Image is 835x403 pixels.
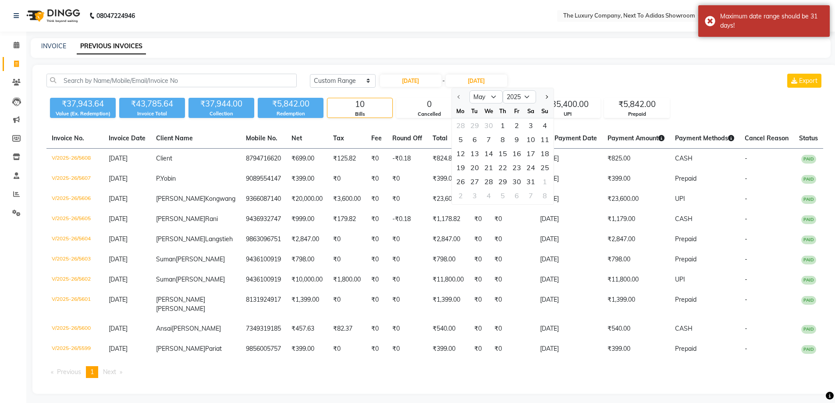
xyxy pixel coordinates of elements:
[205,195,235,203] span: Kongwang
[535,319,602,339] td: [DATE]
[535,149,602,169] td: [DATE]
[602,229,670,250] td: ₹2,847.00
[468,104,482,118] div: Tu
[205,345,222,353] span: Pariat
[103,368,116,376] span: Next
[510,189,524,203] div: 6
[510,104,524,118] div: Fr
[46,189,103,209] td: V/2025-26/5606
[327,98,392,111] div: 10
[387,319,427,339] td: ₹0
[608,134,664,142] span: Payment Amount
[489,209,535,229] td: ₹0
[535,229,602,250] td: [DATE]
[397,111,462,118] div: Cancelled
[46,149,103,169] td: V/2025-26/5608
[366,250,387,270] td: ₹0
[535,290,602,319] td: [DATE]
[489,290,535,319] td: ₹0
[602,209,670,229] td: ₹1,179.00
[328,339,366,359] td: ₹0
[387,290,427,319] td: ₹0
[427,169,469,189] td: ₹399.00
[801,195,816,204] span: PAID
[57,368,81,376] span: Previous
[524,160,538,175] div: Saturday, May 24, 2025
[482,132,496,146] div: 7
[720,12,823,30] div: Maximum date range should be 31 days!
[801,256,816,264] span: PAID
[22,4,82,28] img: logo
[675,255,696,263] span: Prepaid
[427,290,469,319] td: ₹1,399.00
[745,325,747,332] span: -
[468,132,482,146] div: 6
[538,104,552,118] div: Su
[745,275,747,283] span: -
[427,209,469,229] td: ₹1,178.82
[328,229,366,250] td: ₹0
[602,169,670,189] td: ₹399.00
[46,250,103,270] td: V/2025-26/5603
[46,366,823,378] nav: Pagination
[510,175,524,189] div: Friday, May 30, 2025
[468,160,482,175] div: Tuesday, May 20, 2025
[675,345,696,353] span: Prepaid
[524,189,538,203] div: Saturday, June 7, 2025
[109,325,128,332] span: [DATE]
[602,149,670,169] td: ₹825.00
[482,175,496,189] div: 28
[77,39,146,54] a: PREVIOUS INVOICES
[524,175,538,189] div: Saturday, May 31, 2025
[745,296,747,303] span: -
[675,296,696,303] span: Prepaid
[602,270,670,290] td: ₹11,800.00
[241,319,286,339] td: 7349319185
[489,250,535,270] td: ₹0
[604,111,669,118] div: Prepaid
[371,134,382,142] span: Fee
[489,319,535,339] td: ₹0
[496,118,510,132] div: Thursday, May 1, 2025
[366,339,387,359] td: ₹0
[160,175,176,182] span: Yobin
[109,215,128,223] span: [DATE]
[286,189,328,209] td: ₹20,000.00
[387,339,427,359] td: ₹0
[328,189,366,209] td: ₹3,600.00
[496,146,510,160] div: 15
[454,146,468,160] div: 12
[469,250,489,270] td: ₹0
[602,339,670,359] td: ₹399.00
[524,104,538,118] div: Sa
[801,276,816,285] span: PAID
[496,132,510,146] div: 8
[46,169,103,189] td: V/2025-26/5607
[468,146,482,160] div: 13
[50,98,116,110] div: ₹37,943.64
[109,195,128,203] span: [DATE]
[246,134,277,142] span: Mobile No.
[366,149,387,169] td: ₹0
[205,215,218,223] span: Rani
[52,134,84,142] span: Invoice No.
[542,90,550,104] button: Next month
[801,175,816,184] span: PAID
[46,229,103,250] td: V/2025-26/5604
[328,169,366,189] td: ₹0
[156,325,172,332] span: Ansai
[801,325,816,334] span: PAID
[535,250,602,270] td: [DATE]
[427,270,469,290] td: ₹11,800.00
[387,270,427,290] td: ₹0
[538,132,552,146] div: 11
[675,175,696,182] span: Prepaid
[286,339,328,359] td: ₹399.00
[366,290,387,319] td: ₹0
[482,146,496,160] div: 14
[538,146,552,160] div: Sunday, May 18, 2025
[96,4,135,28] b: 08047224946
[454,189,468,203] div: 2
[745,255,747,263] span: -
[468,146,482,160] div: Tuesday, May 13, 2025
